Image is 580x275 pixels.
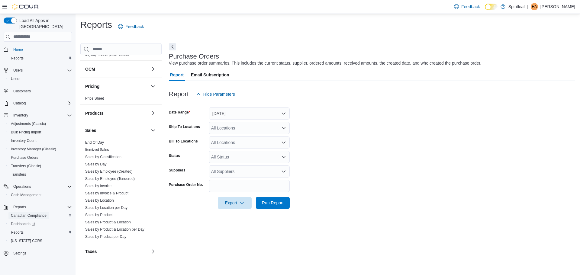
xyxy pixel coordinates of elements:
span: Sales by Product & Location per Day [85,227,144,232]
button: Products [85,110,148,116]
button: OCM [85,66,148,72]
button: Inventory [11,112,31,119]
div: Pricing [80,95,162,104]
h3: Report [169,91,189,98]
a: Cash Management [8,191,44,199]
span: Transfers [11,172,26,177]
span: Bulk Pricing Import [8,129,72,136]
button: Inventory [1,111,74,120]
a: Home [11,46,25,53]
span: [US_STATE] CCRS [11,238,42,243]
a: Users [8,75,23,82]
button: Settings [1,249,74,257]
a: Reports [8,229,26,236]
span: Transfers (Classic) [8,162,72,170]
a: Sales by Employee (Created) [85,169,133,174]
button: Users [11,67,25,74]
span: Cash Management [8,191,72,199]
span: Catalog [11,100,72,107]
span: Email Subscription [191,69,229,81]
label: Bill To Locations [169,139,198,144]
button: Next [169,43,176,50]
span: Reports [8,55,72,62]
a: Sales by Day [85,162,107,166]
button: Users [6,75,74,83]
div: View purchase order summaries. This includes the current status, supplier, ordered amounts, recei... [169,60,482,66]
p: Spiritleaf [508,3,525,10]
a: Sales by Product per Day [85,235,126,239]
span: Report [170,69,184,81]
button: OCM [150,66,157,73]
a: Dashboards [6,220,74,228]
label: Purchase Order No. [169,182,203,187]
button: Operations [11,183,34,190]
span: Users [11,67,72,74]
button: Export [218,197,252,209]
span: Canadian Compliance [11,213,47,218]
label: Date Range [169,110,190,115]
span: Adjustments (Classic) [11,121,46,126]
a: Customers [11,88,33,95]
a: Price Sheet [85,96,104,101]
a: Sales by Employee (Tendered) [85,177,135,181]
button: Users [1,66,74,75]
button: Transfers (Classic) [6,162,74,170]
span: Reports [11,230,24,235]
span: Catalog [13,101,26,106]
span: Customers [13,89,31,94]
span: Bulk Pricing Import [11,130,41,135]
span: Dashboards [11,222,35,226]
span: Run Report [262,200,284,206]
a: Sales by Location per Day [85,206,127,210]
a: Sales by Invoice [85,184,111,188]
a: Transfers [8,171,28,178]
button: Cash Management [6,191,74,199]
h1: Reports [80,19,112,31]
a: Sales by Invoice & Product [85,191,128,195]
span: Sales by Product [85,213,113,217]
a: Feedback [116,21,146,33]
button: Pricing [150,83,157,90]
button: Purchase Orders [6,153,74,162]
span: Purchase Orders [8,154,72,161]
button: Open list of options [281,126,286,130]
a: Settings [11,250,29,257]
button: Inventory Count [6,136,74,145]
button: Catalog [1,99,74,107]
span: Inventory Count [11,138,37,143]
span: Hide Parameters [203,91,235,97]
span: Home [13,47,23,52]
button: Inventory Manager (Classic) [6,145,74,153]
button: Hide Parameters [194,88,237,100]
span: HA [532,3,537,10]
span: Feedback [461,4,480,10]
span: Export [221,197,248,209]
div: Sales [80,139,162,243]
span: Dashboards [8,220,72,228]
a: End Of Day [85,140,104,145]
button: Customers [1,87,74,95]
button: Reports [6,228,74,237]
a: [US_STATE] CCRS [8,237,45,245]
button: Home [1,45,74,54]
span: Feedback [125,24,144,30]
input: Dark Mode [485,4,498,10]
span: Sales by Location [85,198,114,203]
span: Settings [13,251,26,256]
h3: Products [85,110,104,116]
span: Inventory Manager (Classic) [11,147,56,152]
span: Users [13,68,23,73]
button: Taxes [150,248,157,255]
nav: Complex example [4,43,72,273]
span: Purchase Orders [11,155,38,160]
span: Operations [11,183,72,190]
span: Transfers [8,171,72,178]
p: | [527,3,528,10]
span: Users [8,75,72,82]
span: Itemized Sales [85,147,109,152]
span: Sales by Invoice [85,184,111,188]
